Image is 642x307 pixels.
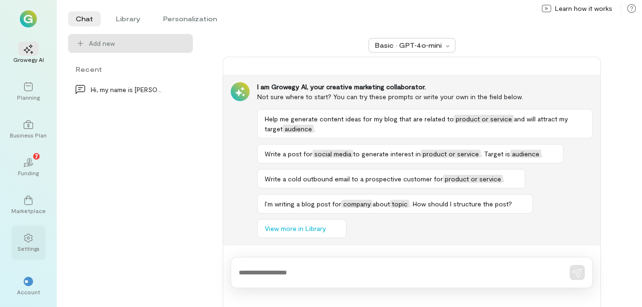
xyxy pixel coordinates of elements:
[35,152,38,160] span: 7
[421,150,481,158] span: product or service
[353,150,421,158] span: to generate interest in
[89,39,185,48] span: Add new
[17,288,40,296] div: Account
[11,188,45,222] a: Marketplace
[257,109,593,138] button: Help me generate content ideas for my blog that are related toproduct or serviceand will attract ...
[11,75,45,109] a: Planning
[409,200,512,208] span: . How should I structure the post?
[17,94,40,101] div: Planning
[510,150,541,158] span: audience
[11,226,45,260] a: Settings
[454,115,514,123] span: product or service
[257,194,533,213] button: I’m writing a blog post forcompanyabouttopic. How should I structure the post?
[91,85,165,94] div: Hi, my name is [PERSON_NAME]'m reaching out to you be…
[265,200,341,208] span: I’m writing a blog post for
[11,112,45,146] a: Business Plan
[257,82,593,92] div: I am Growegy AI, your creative marketing collaborator.
[108,11,148,26] li: Library
[265,115,454,123] span: Help me generate content ideas for my blog that are related to
[156,11,225,26] li: Personalization
[555,4,612,13] span: Learn how it works
[443,175,503,183] span: product or service
[68,11,101,26] li: Chat
[283,125,314,133] span: audience
[375,41,443,50] div: Basic · GPT‑4o‑mini
[257,92,593,102] div: Not sure where to start? You can try these prompts or write your own in the field below.
[503,175,504,183] span: .
[265,175,443,183] span: Write a cold outbound email to a prospective customer for
[481,150,510,158] span: . Target is
[257,219,347,238] button: View more in Library
[257,144,564,163] button: Write a post forsocial mediato generate interest inproduct or service. Target isaudience.
[312,150,353,158] span: social media
[10,131,47,139] div: Business Plan
[265,150,312,158] span: Write a post for
[13,56,44,63] div: Growegy AI
[373,200,390,208] span: about
[390,200,409,208] span: topic
[541,150,543,158] span: .
[11,207,46,214] div: Marketplace
[341,200,373,208] span: company
[68,64,193,74] div: Recent
[17,245,40,252] div: Settings
[18,169,39,177] div: Funding
[265,224,326,233] span: View more in Library
[11,37,45,71] a: Growegy AI
[257,169,525,188] button: Write a cold outbound email to a prospective customer forproduct or service.
[314,125,315,133] span: .
[11,150,45,184] a: Funding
